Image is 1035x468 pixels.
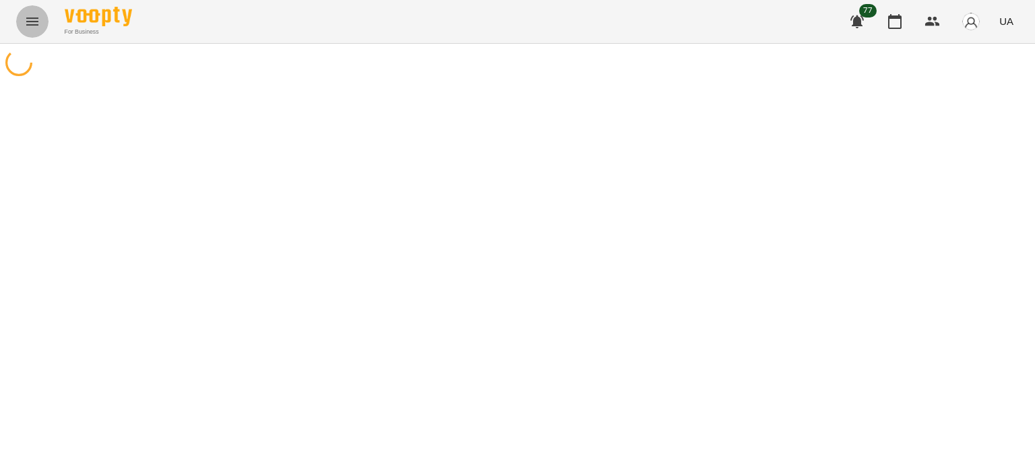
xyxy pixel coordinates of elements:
[962,12,980,31] img: avatar_s.png
[994,9,1019,34] button: UA
[859,4,877,18] span: 77
[65,28,132,36] span: For Business
[65,7,132,26] img: Voopty Logo
[999,14,1013,28] span: UA
[16,5,49,38] button: Menu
